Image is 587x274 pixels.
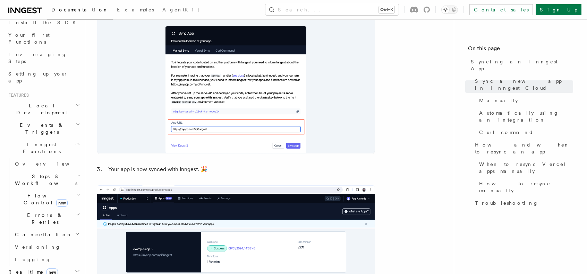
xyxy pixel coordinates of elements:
[476,158,573,177] a: When to resync Vercel apps manually
[469,4,533,15] a: Contact sales
[15,161,86,167] span: Overview
[6,119,82,138] button: Events & Triggers
[12,253,82,266] a: Logging
[162,7,199,12] span: AgentKit
[472,75,573,94] a: Sync a new app in Inngest Cloud
[265,4,399,15] button: Search...Ctrl+K
[12,173,77,187] span: Steps & Workflows
[15,244,61,250] span: Versioning
[12,192,76,206] span: Flow Control
[15,257,51,262] span: Logging
[12,212,75,226] span: Errors & Retries
[379,6,394,13] kbd: Ctrl+K
[6,68,82,87] a: Setting up your app
[479,97,518,104] span: Manually
[479,161,573,175] span: When to resync Vercel apps manually
[12,209,82,228] button: Errors & Retries
[12,228,82,241] button: Cancellation
[51,7,109,12] span: Documentation
[475,141,573,155] span: How and when to resync an app
[8,32,50,45] span: Your first Functions
[476,126,573,139] a: Curl command
[6,122,76,135] span: Events & Triggers
[8,20,80,25] span: Install the SDK
[441,6,458,14] button: Toggle dark mode
[476,94,573,107] a: Manually
[158,2,203,19] a: AgentKit
[6,99,82,119] button: Local Development
[476,177,573,197] a: How to resync manually
[8,71,68,83] span: Setting up your app
[12,189,82,209] button: Flow Controlnew
[56,199,68,207] span: new
[6,92,29,98] span: Features
[113,2,158,19] a: Examples
[6,16,82,29] a: Install the SDK
[479,109,573,123] span: Automatically using an integration
[471,58,573,72] span: Syncing an Inngest App
[479,129,534,136] span: Curl command
[117,7,154,12] span: Examples
[6,158,82,266] div: Inngest Functions
[6,141,75,155] span: Inngest Functions
[12,231,72,238] span: Cancellation
[472,139,573,158] a: How and when to resync an app
[6,48,82,68] a: Leveraging Steps
[468,44,573,55] h4: On this page
[47,2,113,19] a: Documentation
[106,165,375,174] li: Your app is now synced with Inngest. 🎉
[12,241,82,253] a: Versioning
[475,78,573,91] span: Sync a new app in Inngest Cloud
[468,55,573,75] a: Syncing an Inngest App
[476,107,573,126] a: Automatically using an integration
[8,52,67,64] span: Leveraging Steps
[479,180,573,194] span: How to resync manually
[12,170,82,189] button: Steps & Workflows
[6,102,76,116] span: Local Development
[536,4,581,15] a: Sign Up
[475,200,538,206] span: Troubleshooting
[6,138,82,158] button: Inngest Functions
[12,158,82,170] a: Overview
[472,197,573,209] a: Troubleshooting
[6,29,82,48] a: Your first Functions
